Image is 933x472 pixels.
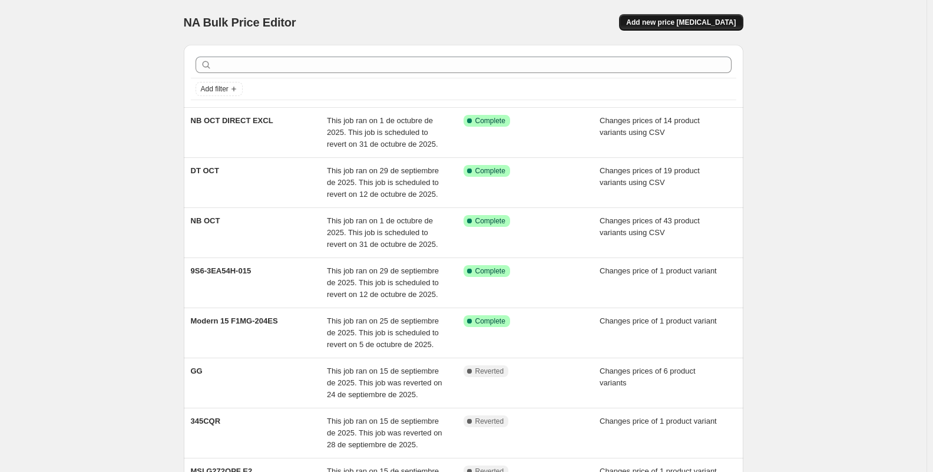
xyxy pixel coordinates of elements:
span: Changes prices of 19 product variants using CSV [600,166,700,187]
span: Reverted [475,367,504,376]
button: Add new price [MEDICAL_DATA] [619,14,743,31]
span: Complete [475,116,505,126]
span: Changes price of 1 product variant [600,266,717,275]
span: This job ran on 29 de septiembre de 2025. This job is scheduled to revert on 12 de octubre de 2025. [327,266,439,299]
span: NB OCT DIRECT EXCL [191,116,273,125]
span: Add new price [MEDICAL_DATA] [626,18,736,27]
span: This job ran on 1 de octubre de 2025. This job is scheduled to revert on 31 de octubre de 2025. [327,116,438,148]
span: Changes prices of 6 product variants [600,367,696,387]
span: Changes prices of 43 product variants using CSV [600,216,700,237]
span: DT OCT [191,166,219,175]
span: This job ran on 25 de septiembre de 2025. This job is scheduled to revert on 5 de octubre de 2025. [327,316,439,349]
span: Complete [475,316,505,326]
span: Changes price of 1 product variant [600,417,717,425]
span: 9S6-3EA54H-015 [191,266,252,275]
span: Reverted [475,417,504,426]
span: GG [191,367,203,375]
span: Changes prices of 14 product variants using CSV [600,116,700,137]
span: Modern 15 F1MG-204ES [191,316,278,325]
span: This job ran on 15 de septiembre de 2025. This job was reverted on 28 de septiembre de 2025. [327,417,442,449]
span: 345CQR [191,417,221,425]
span: Complete [475,166,505,176]
span: Complete [475,266,505,276]
span: This job ran on 1 de octubre de 2025. This job is scheduled to revert on 31 de octubre de 2025. [327,216,438,249]
span: Changes price of 1 product variant [600,316,717,325]
span: NA Bulk Price Editor [184,16,296,29]
span: Add filter [201,84,229,94]
button: Add filter [196,82,243,96]
span: This job ran on 15 de septiembre de 2025. This job was reverted on 24 de septiembre de 2025. [327,367,442,399]
span: NB OCT [191,216,220,225]
span: Complete [475,216,505,226]
span: This job ran on 29 de septiembre de 2025. This job is scheduled to revert on 12 de octubre de 2025. [327,166,439,199]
